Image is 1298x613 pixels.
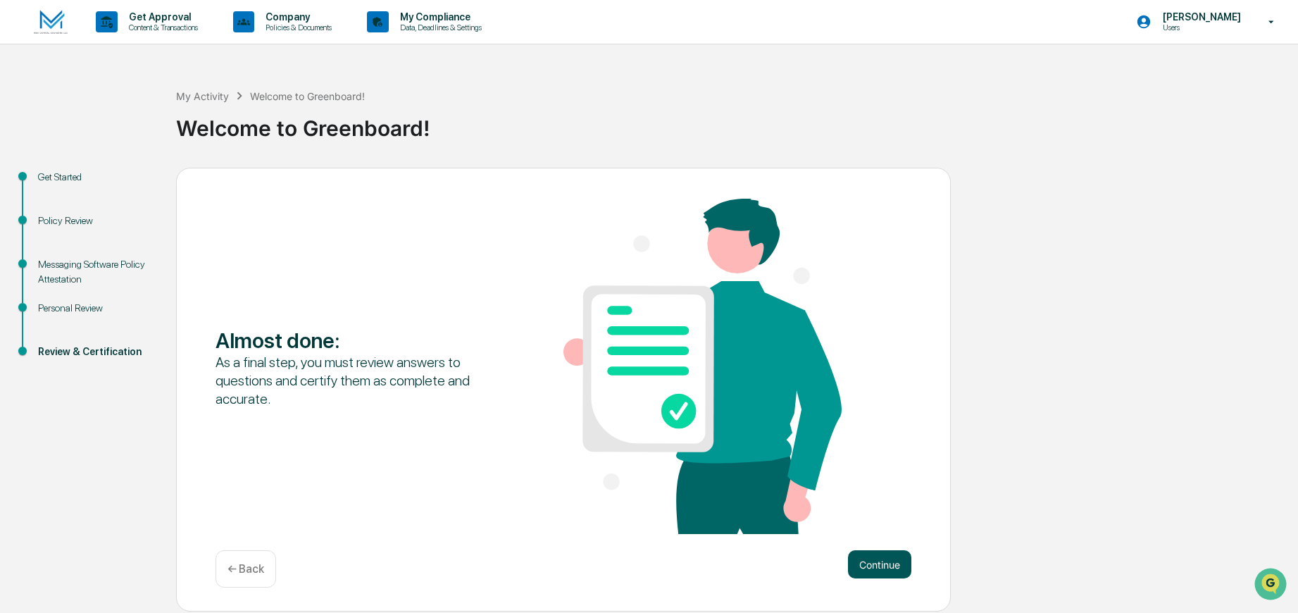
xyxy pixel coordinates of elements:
[254,23,339,32] p: Policies & Documents
[389,23,489,32] p: Data, Deadlines & Settings
[48,108,231,122] div: Start new chat
[14,179,25,190] div: 🖐️
[1152,23,1248,32] p: Users
[1152,11,1248,23] p: [PERSON_NAME]
[1253,566,1291,605] iframe: Open customer support
[116,178,175,192] span: Attestations
[28,178,91,192] span: Preclearance
[48,122,178,133] div: We're available if you need us!
[34,10,68,35] img: logo
[118,23,205,32] p: Content & Transactions
[28,204,89,218] span: Data Lookup
[118,11,205,23] p: Get Approval
[96,172,180,197] a: 🗄️Attestations
[254,11,339,23] p: Company
[176,104,1291,141] div: Welcome to Greenboard!
[250,90,365,102] div: Welcome to Greenboard!
[140,239,170,249] span: Pylon
[38,213,154,228] div: Policy Review
[38,257,154,287] div: Messaging Software Policy Attestation
[8,172,96,197] a: 🖐️Preclearance
[38,345,154,359] div: Review & Certification
[38,301,154,316] div: Personal Review
[8,199,94,224] a: 🔎Data Lookup
[563,199,842,534] img: Almost done
[14,206,25,217] div: 🔎
[176,90,229,102] div: My Activity
[239,112,256,129] button: Start new chat
[216,328,494,353] div: Almost done :
[389,11,489,23] p: My Compliance
[14,108,39,133] img: 1746055101610-c473b297-6a78-478c-a979-82029cc54cd1
[216,353,494,408] div: As a final step, you must review answers to questions and certify them as complete and accurate.
[38,170,154,185] div: Get Started
[102,179,113,190] div: 🗄️
[848,550,911,578] button: Continue
[99,238,170,249] a: Powered byPylon
[227,562,264,576] p: ← Back
[14,30,256,52] p: How can we help?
